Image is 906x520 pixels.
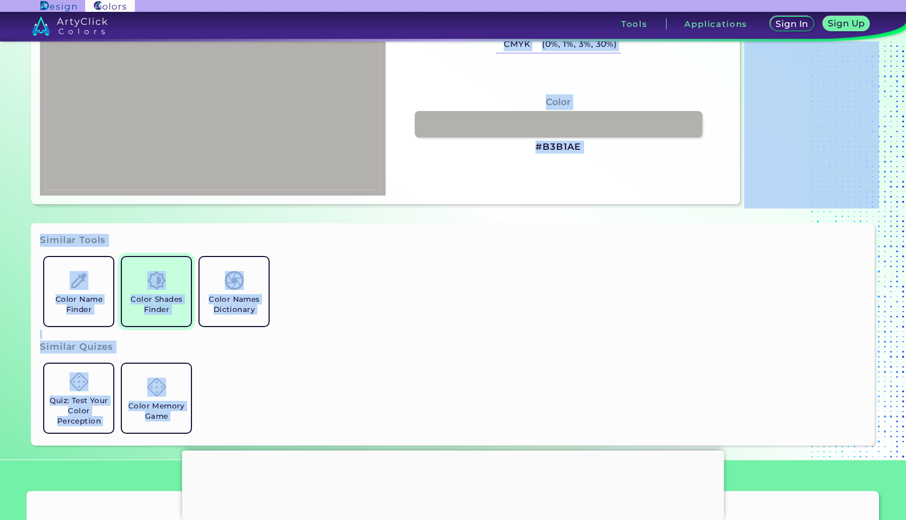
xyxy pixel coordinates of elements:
[828,19,864,27] h5: Sign Up
[536,141,581,154] h3: #B3B1AE
[118,253,195,330] a: Color Shades Finder
[225,271,244,290] img: icon_color_names_dictionary.svg
[40,341,113,353] h3: Similar Quizes
[40,1,77,11] img: ArtyClick Design logo
[49,396,109,426] h5: Quiz: Test Your Color Perception
[621,20,648,28] h3: Tools
[823,16,870,31] a: Sign Up
[40,253,118,330] a: Color Name Finder
[195,253,273,330] a: Color Names Dictionary
[204,294,264,315] h5: Color Names Dictionary
[70,271,88,290] img: icon_color_name_finder.svg
[770,16,814,31] a: Sign In
[32,16,108,36] img: logo_artyclick_colors_white.svg
[147,378,166,397] img: icon_game.svg
[546,94,571,110] h4: Color
[118,359,195,437] a: Color Memory Game
[684,20,747,28] h3: Applications
[182,450,724,517] iframe: Advertisement
[40,234,106,247] h3: Similar Tools
[775,19,808,28] h5: Sign In
[147,271,166,290] img: icon_color_shades.svg
[126,401,187,421] h5: Color Memory Game
[70,372,88,391] img: icon_game.svg
[126,294,187,315] h5: Color Shades Finder
[49,294,109,315] h5: Color Name Finder
[40,359,118,437] a: Quiz: Test Your Color Perception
